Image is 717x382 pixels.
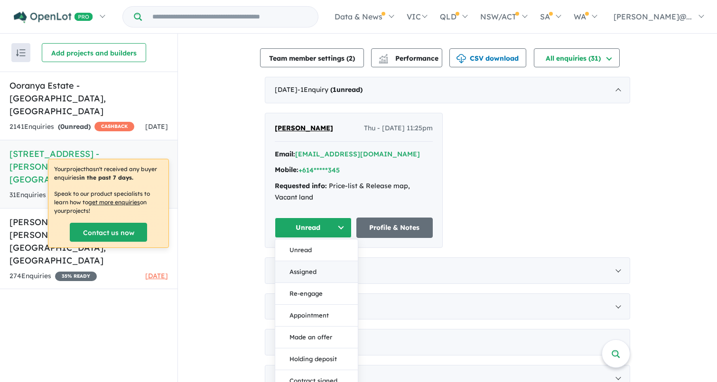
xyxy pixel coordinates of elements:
div: [DATE] [265,77,630,103]
a: Contact us now [70,223,147,242]
button: Re-engage [275,283,358,305]
div: 2141 Enquir ies [9,121,134,133]
button: All enquiries (31) [534,48,620,67]
button: [EMAIL_ADDRESS][DOMAIN_NAME] [295,149,420,159]
button: Assigned [275,261,358,283]
strong: Requested info: [275,182,327,190]
input: Try estate name, suburb, builder or developer [144,7,316,27]
strong: Mobile: [275,165,298,174]
h5: [STREET_ADDRESS] - [PERSON_NAME] , [GEOGRAPHIC_DATA] [9,147,168,186]
u: get more enquiries [88,199,140,206]
span: 0 [60,122,65,131]
button: Team member settings (2) [260,48,364,67]
div: [DATE] [265,257,630,284]
button: Appointment [275,305,358,327]
p: Your project hasn't received any buyer enquiries [54,165,163,182]
h5: [PERSON_NAME] on [PERSON_NAME] Estate - [GEOGRAPHIC_DATA] , [GEOGRAPHIC_DATA] [9,216,168,267]
div: [DATE] [265,293,630,320]
button: Performance [371,48,442,67]
span: CASHBACK [94,122,134,131]
button: Unread [275,218,352,238]
a: Profile & Notes [356,218,433,238]
span: - 1 Enquir y [298,85,363,94]
b: in the past 7 days. [79,174,133,181]
span: [DATE] [145,122,168,131]
button: Add projects and builders [42,43,146,62]
h5: Ooranya Estate - [GEOGRAPHIC_DATA] , [GEOGRAPHIC_DATA] [9,79,168,118]
button: Unread [275,239,358,261]
img: Openlot PRO Logo White [14,11,93,23]
img: bar-chart.svg [379,57,388,63]
div: 31 Enquir ies [9,190,128,201]
span: 1 [333,85,336,94]
span: [PERSON_NAME] [275,124,333,132]
button: Made an offer [275,327,358,348]
p: Speak to our product specialists to learn how to on your projects ! [54,190,163,215]
img: line-chart.svg [379,54,388,59]
img: download icon [456,54,466,64]
div: 274 Enquir ies [9,271,97,282]
span: [PERSON_NAME]@... [614,12,692,21]
span: Performance [380,54,438,63]
button: CSV download [449,48,526,67]
strong: ( unread) [330,85,363,94]
span: 2 [349,54,353,63]
span: [DATE] [145,272,168,280]
strong: ( unread) [58,122,91,131]
a: [PERSON_NAME] [275,123,333,134]
strong: Email: [275,150,295,158]
div: Price-list & Release map, Vacant land [275,181,433,203]
span: 35 % READY [55,272,97,281]
span: Thu - [DATE] 11:25pm [364,123,433,134]
button: Holding deposit [275,348,358,370]
div: [DATE] [265,329,630,355]
img: sort.svg [16,49,26,56]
